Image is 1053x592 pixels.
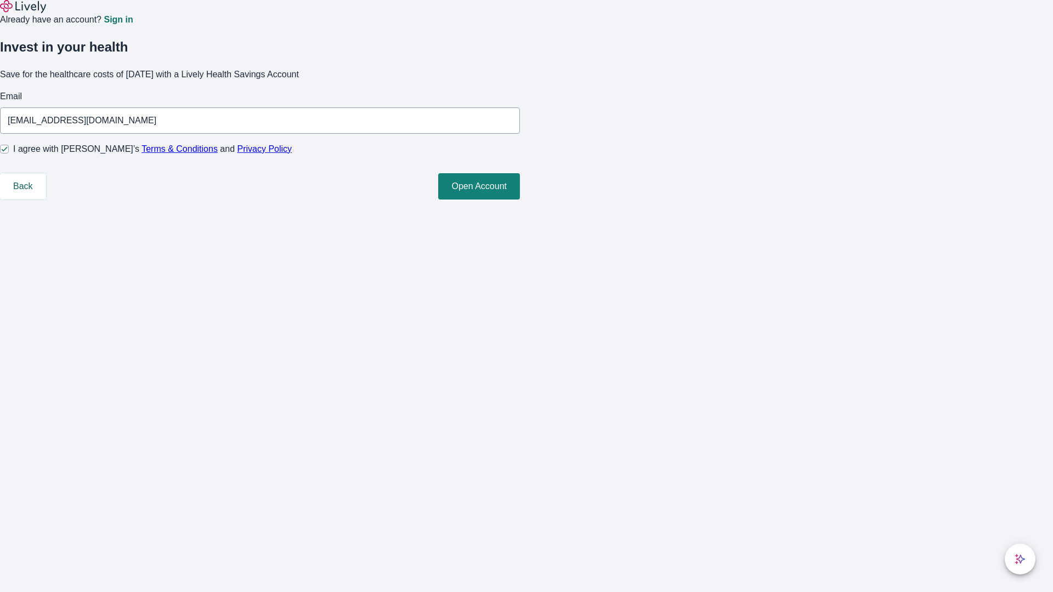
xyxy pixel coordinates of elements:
a: Terms & Conditions [141,144,218,153]
button: chat [1005,544,1035,574]
svg: Lively AI Assistant [1015,554,1026,565]
button: Open Account [438,173,520,200]
a: Sign in [104,15,133,24]
span: I agree with [PERSON_NAME]’s and [13,143,292,156]
a: Privacy Policy [237,144,292,153]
